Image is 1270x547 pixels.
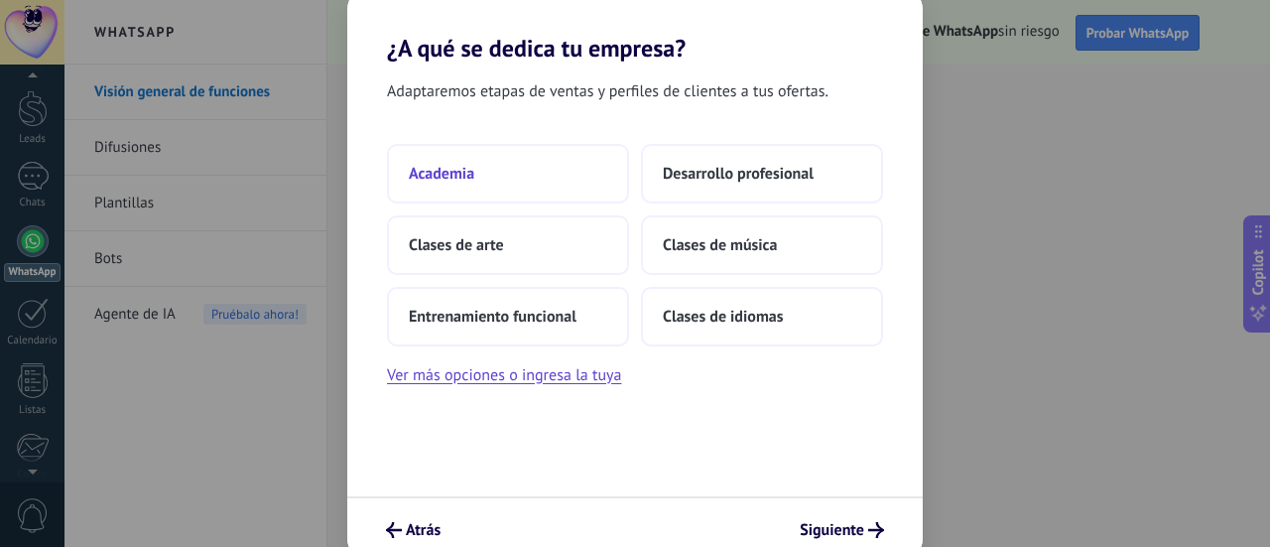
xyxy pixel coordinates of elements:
span: Clases de música [663,235,777,255]
button: Entrenamiento funcional [387,287,629,346]
span: Atrás [406,523,441,537]
span: Desarrollo profesional [663,164,814,184]
button: Ver más opciones o ingresa la tuya [387,362,621,388]
span: Entrenamiento funcional [409,307,576,327]
span: Clases de idiomas [663,307,783,327]
button: Desarrollo profesional [641,144,883,204]
button: Siguiente [791,513,893,547]
button: Clases de arte [387,215,629,275]
button: Clases de música [641,215,883,275]
span: Siguiente [800,523,864,537]
span: Clases de arte [409,235,504,255]
button: Clases de idiomas [641,287,883,346]
span: Academia [409,164,474,184]
span: Adaptaremos etapas de ventas y perfiles de clientes a tus ofertas. [387,78,828,104]
button: Academia [387,144,629,204]
button: Atrás [377,513,449,547]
